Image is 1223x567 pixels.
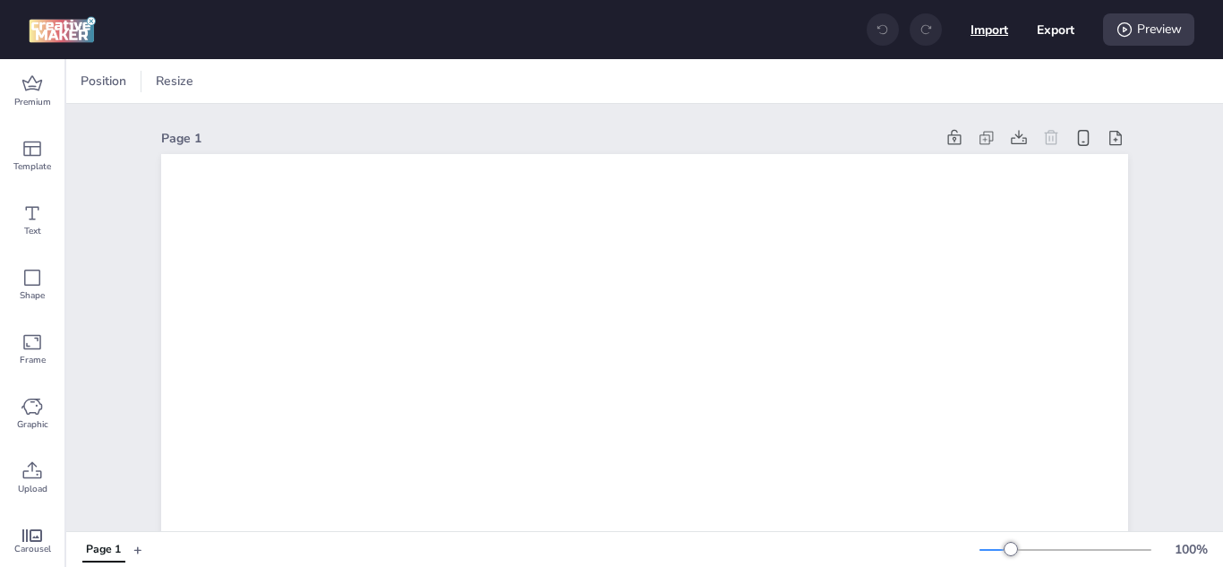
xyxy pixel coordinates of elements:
[20,353,46,367] span: Frame
[18,482,47,496] span: Upload
[152,72,197,90] span: Resize
[133,534,142,565] button: +
[13,159,51,174] span: Template
[73,534,133,565] div: Tabs
[1103,13,1194,46] div: Preview
[971,11,1008,48] button: Import
[24,224,41,238] span: Text
[161,129,935,148] div: Page 1
[1037,11,1074,48] button: Export
[14,542,51,556] span: Carousel
[17,417,48,432] span: Graphic
[86,542,121,558] div: Page 1
[20,288,45,303] span: Shape
[14,95,51,109] span: Premium
[1169,540,1212,559] div: 100 %
[29,16,96,43] img: logo Creative Maker
[77,72,130,90] span: Position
